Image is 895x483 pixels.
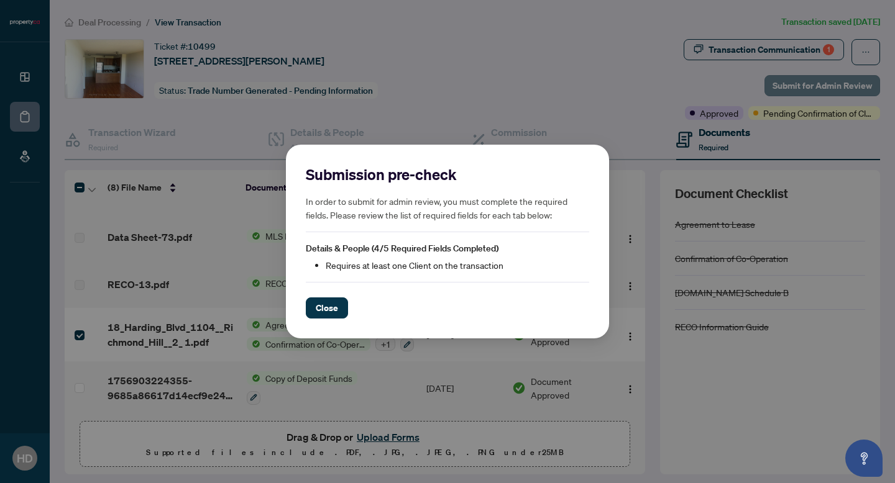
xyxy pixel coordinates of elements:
[306,194,589,222] h5: In order to submit for admin review, you must complete the required fields. Please review the lis...
[306,165,589,184] h2: Submission pre-check
[306,297,348,318] button: Close
[326,258,589,272] li: Requires at least one Client on the transaction
[306,243,498,254] span: Details & People (4/5 Required Fields Completed)
[316,298,338,318] span: Close
[845,440,883,477] button: Open asap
